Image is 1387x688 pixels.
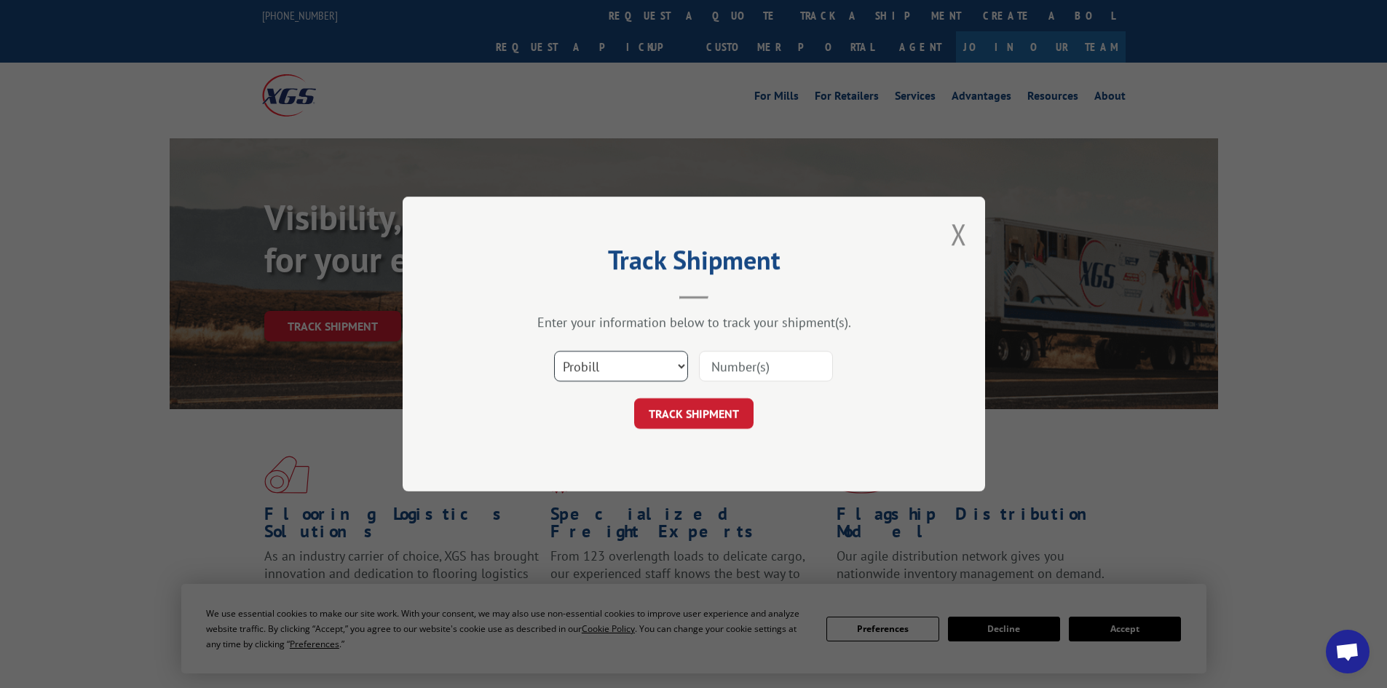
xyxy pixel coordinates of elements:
div: Open chat [1326,630,1370,673]
button: TRACK SHIPMENT [634,398,754,429]
div: Enter your information below to track your shipment(s). [475,314,912,331]
button: Close modal [951,215,967,253]
h2: Track Shipment [475,250,912,277]
input: Number(s) [699,351,833,381]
